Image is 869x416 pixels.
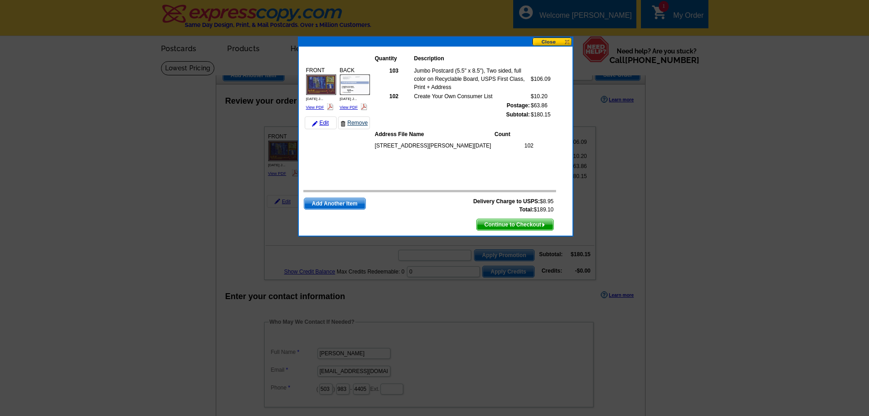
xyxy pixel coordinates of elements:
[375,54,414,63] th: Quantity
[375,130,494,139] th: Address File Name
[414,66,531,92] td: Jumbo Postcard (5.5" x 8.5"), Two sided, full color on Recyclable Board, USPS First Class, Print ...
[499,141,534,150] td: 102
[305,65,338,113] div: FRONT
[304,198,366,210] a: Add Another Item
[414,54,531,63] th: Description
[687,204,869,416] iframe: LiveChat chat widget
[473,198,540,205] strong: Delivery Charge to USPS:
[338,116,370,129] a: Remove
[389,93,398,100] strong: 102
[375,141,499,150] td: [STREET_ADDRESS][PERSON_NAME][DATE]
[414,92,531,101] td: Create Your Own Consumer List
[305,116,337,129] a: Edit
[531,101,551,110] td: $63.86
[507,102,530,109] strong: Postage:
[389,68,398,74] strong: 103
[340,105,358,110] a: View PDF
[531,66,551,92] td: $106.09
[519,206,534,213] strong: Total:
[327,103,333,110] img: pdf_logo.png
[340,97,357,101] span: [DATE] J...
[476,219,554,231] a: Continue to Checkout
[531,110,551,119] td: $180.15
[306,97,323,101] span: [DATE] J...
[360,103,367,110] img: pdf_logo.png
[541,223,546,227] img: button-next-arrow-white.png
[306,105,324,110] a: View PDF
[312,121,317,126] img: pencil-icon.gif
[473,197,553,214] span: $8.95 $189.10
[531,92,551,101] td: $10.20
[477,219,553,230] span: Continue to Checkout
[340,74,370,95] img: small-thumb.jpg
[304,198,365,209] span: Add Another Item
[338,65,371,113] div: BACK
[306,74,336,95] img: small-thumb.jpg
[506,111,530,118] strong: Subtotal:
[494,130,534,139] th: Count
[340,121,346,126] img: trashcan-icon.gif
